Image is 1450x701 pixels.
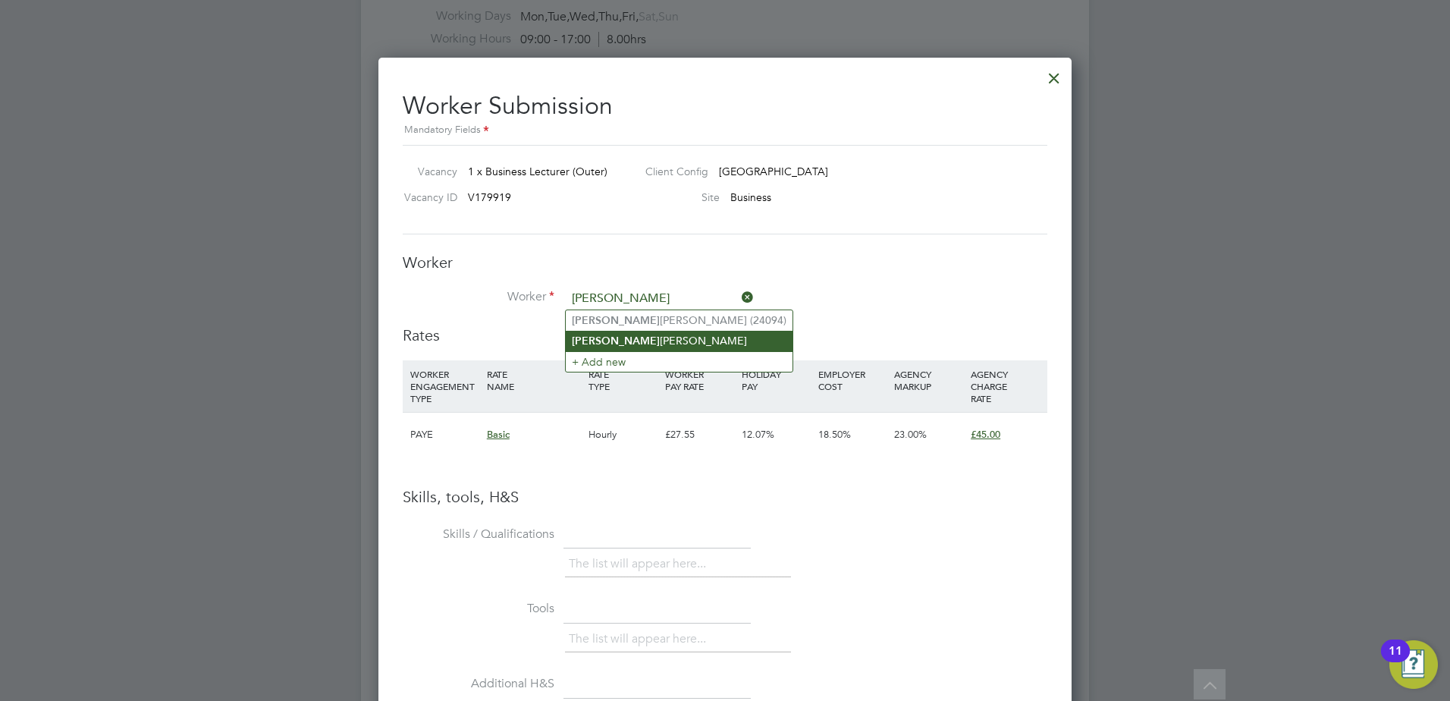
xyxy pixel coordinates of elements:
[890,360,967,400] div: AGENCY MARKUP
[487,428,510,441] span: Basic
[569,554,712,574] li: The list will appear here...
[967,360,1044,412] div: AGENCY CHARGE RATE
[468,190,511,204] span: V179919
[661,360,738,400] div: WORKER PAY RATE
[406,413,483,457] div: PAYE
[468,165,607,178] span: 1 x Business Lecturer (Outer)
[566,351,792,372] li: + Add new
[403,253,1047,272] h3: Worker
[572,314,660,327] b: [PERSON_NAME]
[567,288,754,310] input: Search for...
[818,428,851,441] span: 18.50%
[397,165,457,178] label: Vacancy
[633,165,708,178] label: Client Config
[585,360,661,400] div: RATE TYPE
[572,335,660,347] b: [PERSON_NAME]
[633,190,720,204] label: Site
[738,360,814,400] div: HOLIDAY PAY
[403,487,1047,507] h3: Skills, tools, H&S
[403,601,554,617] label: Tools
[1389,640,1438,689] button: Open Resource Center, 11 new notifications
[403,79,1047,139] h2: Worker Submission
[566,331,792,351] li: [PERSON_NAME]
[566,310,792,331] li: [PERSON_NAME] (24094)
[971,428,1000,441] span: £45.00
[742,428,774,441] span: 12.07%
[403,676,554,692] label: Additional H&S
[483,360,585,400] div: RATE NAME
[730,190,771,204] span: Business
[1389,651,1402,671] div: 11
[406,360,483,412] div: WORKER ENGAGEMENT TYPE
[894,428,927,441] span: 23.00%
[719,165,828,178] span: [GEOGRAPHIC_DATA]
[585,413,661,457] div: Hourly
[661,413,738,457] div: £27.55
[814,360,891,400] div: EMPLOYER COST
[403,122,1047,139] div: Mandatory Fields
[403,325,1047,345] h3: Rates
[397,190,457,204] label: Vacancy ID
[569,629,712,649] li: The list will appear here...
[403,527,554,542] label: Skills / Qualifications
[403,289,554,305] label: Worker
